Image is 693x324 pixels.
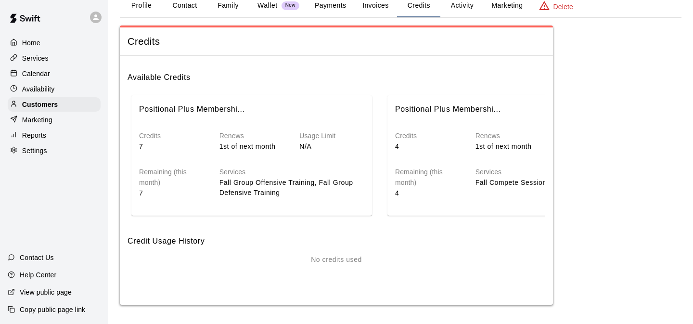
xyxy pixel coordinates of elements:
[20,270,56,280] p: Help Center
[139,167,204,188] h6: Remaining (this month)
[8,82,101,96] a: Availability
[22,115,52,125] p: Marketing
[282,2,299,9] span: New
[8,66,101,81] a: Calendar
[395,188,460,198] p: 4
[395,131,460,142] h6: Credits
[257,0,278,11] p: Wallet
[22,146,47,156] p: Settings
[219,142,284,152] p: 1st of next month
[22,53,49,63] p: Services
[128,35,545,48] span: Credits
[395,167,460,188] h6: Remaining (this month)
[299,131,364,142] h6: Usage Limit
[20,305,85,314] p: Copy public page link
[299,142,364,152] p: N/A
[22,69,50,78] p: Calendar
[22,130,46,140] p: Reports
[22,38,40,48] p: Home
[8,143,101,158] a: Settings
[475,142,540,152] p: 1st of next month
[20,253,54,262] p: Contact Us
[139,188,204,198] p: 7
[8,113,101,127] a: Marketing
[139,103,245,116] h6: Positional Plus Membership
[475,131,540,142] h6: Renews
[219,167,364,178] h6: Services
[128,227,545,247] h6: Credit Usage History
[8,97,101,112] a: Customers
[475,167,620,178] h6: Services
[128,64,545,84] h6: Available Credits
[553,2,573,12] p: Delete
[395,103,501,116] h6: Positional Plus Membership
[8,51,101,65] a: Services
[219,178,364,198] p: Fall Group Offensive Training, Fall Group Defensive Training
[139,142,204,152] p: 7
[8,128,101,143] a: Reports
[139,131,204,142] h6: Credits
[219,131,284,142] h6: Renews
[475,178,620,188] p: Fall Compete Sessions
[22,84,55,94] p: Availability
[22,100,58,109] p: Customers
[20,287,72,297] p: View public page
[311,255,362,265] p: No credits used
[395,142,460,152] p: 4
[8,36,101,50] a: Home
